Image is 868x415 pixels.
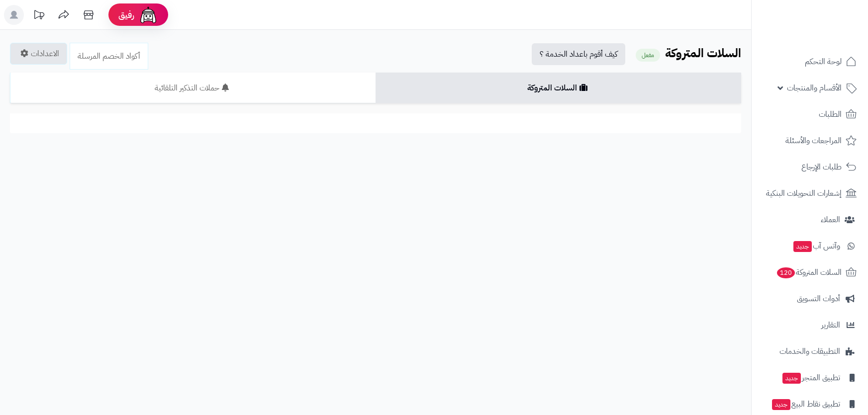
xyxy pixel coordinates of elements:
[70,43,148,70] a: أكواد الخصم المرسلة
[758,260,862,284] a: السلات المتروكة120
[758,208,862,232] a: العملاء
[118,9,134,21] span: رفيق
[771,397,840,411] span: تطبيق نقاط البيع
[758,129,862,153] a: المراجعات والأسئلة
[821,213,840,227] span: العملاء
[758,50,862,74] a: لوحة التحكم
[758,313,862,337] a: التقارير
[758,102,862,126] a: الطلبات
[819,107,842,121] span: الطلبات
[10,73,376,103] a: حملات التذكير التلقائية
[821,318,840,332] span: التقارير
[766,186,842,200] span: إشعارات التحويلات البنكية
[10,43,67,65] a: الاعدادات
[636,49,660,62] small: مفعل
[26,5,51,27] a: تحديثات المنصة
[779,344,840,358] span: التطبيقات والخدمات
[758,155,862,179] a: طلبات الإرجاع
[792,239,840,253] span: وآتس آب
[782,373,801,384] span: جديد
[758,181,862,205] a: إشعارات التحويلات البنكية
[787,81,842,95] span: الأقسام والمنتجات
[758,287,862,311] a: أدوات التسويق
[776,265,842,279] span: السلات المتروكة
[785,134,842,148] span: المراجعات والأسئلة
[777,267,795,278] span: 120
[772,399,790,410] span: جديد
[801,160,842,174] span: طلبات الإرجاع
[793,241,812,252] span: جديد
[665,44,741,62] b: السلات المتروكة
[805,55,842,69] span: لوحة التحكم
[138,5,158,25] img: ai-face.png
[758,339,862,363] a: التطبيقات والخدمات
[758,234,862,258] a: وآتس آبجديد
[781,371,840,385] span: تطبيق المتجر
[797,292,840,306] span: أدوات التسويق
[532,43,625,65] a: كيف أقوم باعداد الخدمة ؟
[758,366,862,390] a: تطبيق المتجرجديد
[376,73,741,103] a: السلات المتروكة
